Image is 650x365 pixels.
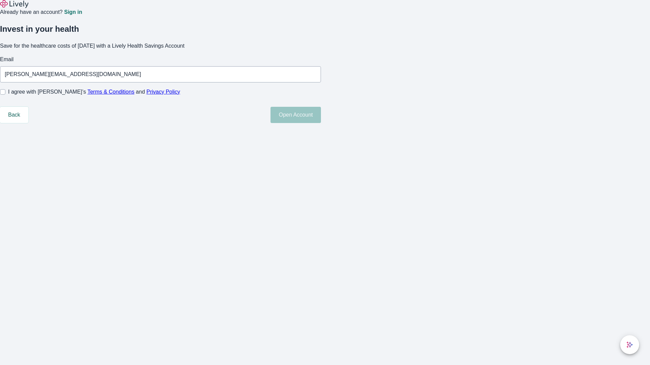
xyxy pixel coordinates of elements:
[620,335,639,354] button: chat
[147,89,180,95] a: Privacy Policy
[626,341,633,348] svg: Lively AI Assistant
[8,88,180,96] span: I agree with [PERSON_NAME]’s and
[87,89,134,95] a: Terms & Conditions
[64,9,82,15] a: Sign in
